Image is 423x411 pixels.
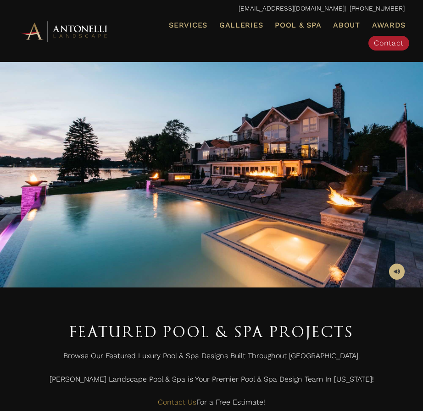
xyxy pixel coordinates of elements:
a: About [329,19,364,31]
span: Awards [372,21,406,29]
span: About [333,22,360,29]
a: [EMAIL_ADDRESS][DOMAIN_NAME] [239,5,345,12]
span: Galleries [219,21,263,29]
span: Services [169,22,207,29]
a: Contact Us [158,398,196,406]
p: [PERSON_NAME] Landscape Pool & Spa is Your Premier Pool & Spa Design Team In [US_STATE]! [18,372,405,391]
p: Browse Our Featured Luxury Pool & Spa Designs Built Throughout [GEOGRAPHIC_DATA]. [18,349,405,367]
h1: Featured Pool & Spa Projects [18,319,405,344]
a: Awards [368,19,409,31]
img: Antonelli Horizontal Logo [18,20,110,43]
a: Contact [368,36,409,51]
span: Contact [374,39,404,47]
span: Pool & Spa [275,21,321,29]
a: Services [165,19,211,31]
p: | [PHONE_NUMBER] [18,2,405,15]
a: Galleries [216,19,267,31]
a: Pool & Spa [271,19,325,31]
